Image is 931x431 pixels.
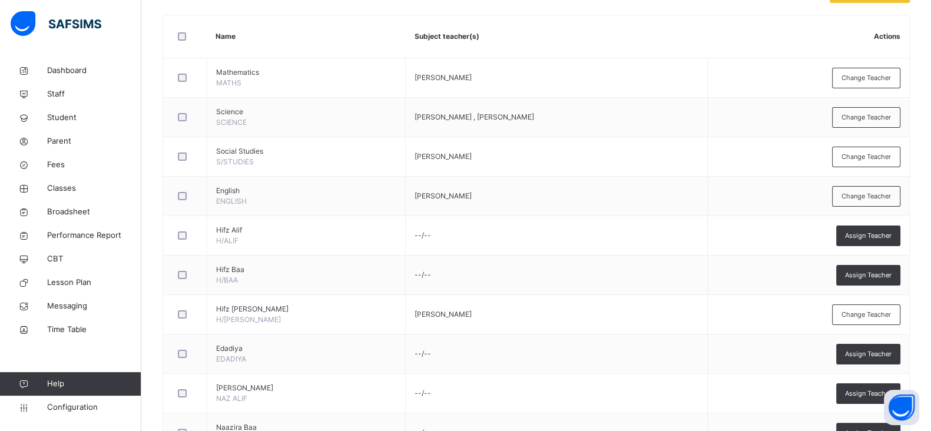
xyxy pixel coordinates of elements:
[216,264,396,275] span: Hifz Baa
[845,270,892,280] span: Assign Teacher
[707,15,909,58] th: Actions
[841,73,891,83] span: Change Teacher
[47,183,141,194] span: Classes
[47,65,141,77] span: Dashboard
[845,389,892,399] span: Assign Teacher
[47,277,141,289] span: Lesson Plan
[216,118,247,127] span: SCIENCE
[47,206,141,218] span: Broadsheet
[841,152,891,162] span: Change Teacher
[11,11,101,36] img: safsims
[47,378,141,390] span: Help
[47,253,141,265] span: CBT
[845,231,892,241] span: Assign Teacher
[216,394,247,403] span: NAZ ALIF
[216,185,396,196] span: English
[406,216,708,256] td: --/--
[406,256,708,295] td: --/--
[47,135,141,147] span: Parent
[216,354,246,363] span: EDADIYA
[845,349,892,359] span: Assign Teacher
[216,78,241,87] span: MATHS
[216,236,238,245] span: H/ALIF
[415,191,472,200] span: [PERSON_NAME]
[216,146,396,157] span: Social Studies
[207,15,405,58] th: Name
[415,112,534,121] span: [PERSON_NAME] , [PERSON_NAME]
[216,197,247,205] span: ENGLISH
[47,402,141,413] span: Configuration
[841,112,891,122] span: Change Teacher
[406,374,708,413] td: --/--
[216,315,281,324] span: H/[PERSON_NAME]
[216,157,254,166] span: S/STUDIES
[415,73,472,82] span: [PERSON_NAME]
[406,15,708,58] th: Subject teacher(s)
[841,310,891,320] span: Change Teacher
[841,191,891,201] span: Change Teacher
[47,159,141,171] span: Fees
[47,230,141,241] span: Performance Report
[216,67,396,78] span: Mathematics
[47,300,141,312] span: Messaging
[415,152,472,161] span: [PERSON_NAME]
[216,343,396,354] span: Edadiya
[415,310,472,319] span: [PERSON_NAME]
[216,383,396,393] span: [PERSON_NAME]
[47,88,141,100] span: Staff
[216,225,396,236] span: Hifz Alif
[216,107,396,117] span: Science
[884,390,919,425] button: Open asap
[216,276,238,284] span: H/BAA
[47,112,141,124] span: Student
[47,324,141,336] span: Time Table
[406,334,708,374] td: --/--
[216,304,396,314] span: Hifz [PERSON_NAME]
